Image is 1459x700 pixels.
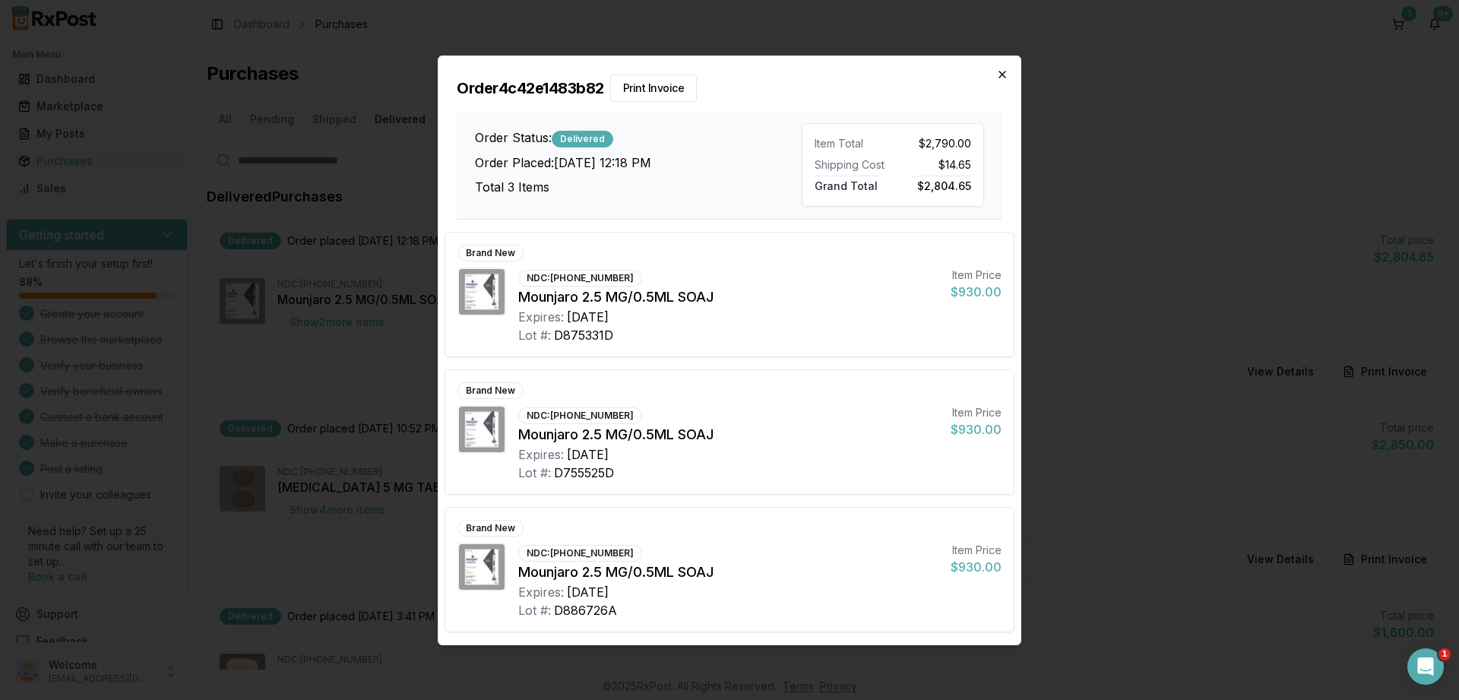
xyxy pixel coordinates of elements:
div: $14.65 [899,157,971,173]
div: Item Price [951,268,1002,283]
div: Lot #: [518,601,551,619]
div: Lot #: [518,464,551,482]
div: Mounjaro 2.5 MG/0.5ML SOAJ [518,287,938,308]
div: $930.00 [951,558,1002,576]
div: Shipping Cost [815,157,887,173]
h3: Order Placed: [DATE] 12:18 PM [475,153,802,171]
div: Expires: [518,583,564,601]
div: Brand New [457,245,524,261]
div: Expires: [518,445,564,464]
h3: Order Status: [475,128,802,147]
button: Print Invoice [610,74,698,102]
div: NDC: [PHONE_NUMBER] [518,545,642,562]
div: Delivered [552,130,613,147]
span: 1 [1438,648,1451,660]
div: $930.00 [951,420,1002,439]
div: NDC: [PHONE_NUMBER] [518,407,642,424]
div: [DATE] [567,583,609,601]
div: Mounjaro 2.5 MG/0.5ML SOAJ [518,424,938,445]
div: Brand New [457,520,524,537]
div: Mounjaro 2.5 MG/0.5ML SOAJ [518,562,938,583]
div: Item Price [951,543,1002,558]
div: D875331D [554,326,613,344]
div: Brand New [457,382,524,399]
div: [DATE] [567,445,609,464]
h2: Order 4c42e1483b82 [457,74,1002,102]
div: Item Total [815,136,887,151]
img: Mounjaro 2.5 MG/0.5ML SOAJ [459,544,505,590]
div: $930.00 [951,283,1002,301]
div: Item Price [951,405,1002,420]
img: Mounjaro 2.5 MG/0.5ML SOAJ [459,407,505,452]
span: $2,790.00 [919,136,971,151]
div: [DATE] [567,308,609,326]
div: Expires: [518,308,564,326]
span: Grand Total [815,176,878,192]
div: NDC: [PHONE_NUMBER] [518,270,642,287]
h3: Total 3 Items [475,177,802,195]
div: D886726A [554,601,617,619]
img: Mounjaro 2.5 MG/0.5ML SOAJ [459,269,505,315]
iframe: Intercom live chat [1407,648,1444,685]
span: $2,804.65 [917,176,971,192]
div: Lot #: [518,326,551,344]
div: D755525D [554,464,614,482]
